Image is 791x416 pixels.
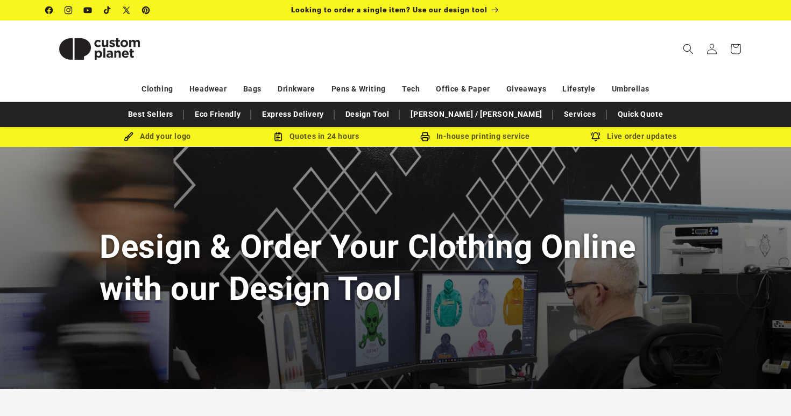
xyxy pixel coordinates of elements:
[612,80,649,98] a: Umbrellas
[554,130,713,143] div: Live order updates
[124,132,133,142] img: Brush Icon
[42,20,158,77] a: Custom Planet
[100,226,691,309] h1: Design & Order Your Clothing Online with our Design Tool
[189,80,227,98] a: Headwear
[676,37,700,61] summary: Search
[340,105,395,124] a: Design Tool
[243,80,262,98] a: Bags
[562,80,595,98] a: Lifestyle
[395,130,554,143] div: In-house printing service
[189,105,246,124] a: Eco Friendly
[142,80,173,98] a: Clothing
[273,132,283,142] img: Order Updates Icon
[506,80,546,98] a: Giveaways
[123,105,179,124] a: Best Sellers
[420,132,430,142] img: In-house printing
[291,5,488,14] span: Looking to order a single item? Use our design tool
[278,80,315,98] a: Drinkware
[237,130,395,143] div: Quotes in 24 hours
[78,130,237,143] div: Add your logo
[331,80,386,98] a: Pens & Writing
[402,80,420,98] a: Tech
[405,105,547,124] a: [PERSON_NAME] / [PERSON_NAME]
[257,105,329,124] a: Express Delivery
[591,132,601,142] img: Order updates
[436,80,490,98] a: Office & Paper
[559,105,602,124] a: Services
[46,25,153,73] img: Custom Planet
[612,105,669,124] a: Quick Quote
